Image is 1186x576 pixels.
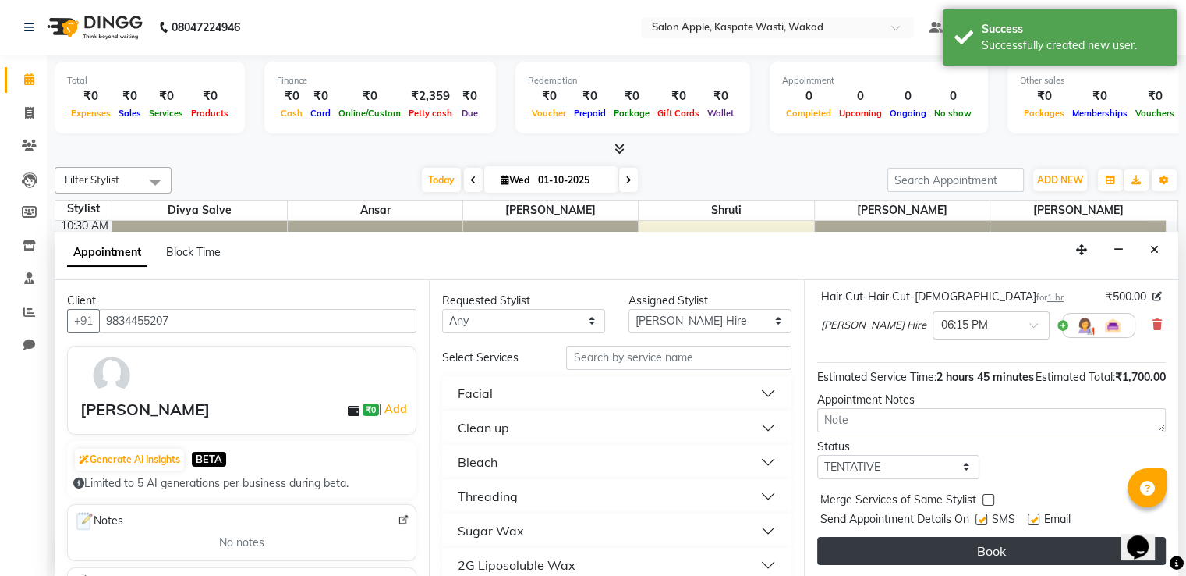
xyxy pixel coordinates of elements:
div: ₹0 [306,87,335,105]
span: 1 hr [1047,292,1064,303]
a: Add [382,400,409,418]
div: Bleach [458,453,497,471]
div: ₹0 [528,87,570,105]
img: logo [40,5,147,49]
div: 0 [930,87,975,105]
div: ₹0 [1131,87,1178,105]
input: Search by Name/Mobile/Email/Code [99,309,416,333]
span: ₹500.00 [1106,289,1146,305]
span: Memberships [1068,108,1131,119]
div: Limited to 5 AI generations per business during beta. [73,475,410,492]
span: | [379,400,409,418]
div: ₹0 [1068,87,1131,105]
span: Online/Custom [335,108,405,119]
button: Generate AI Insights [75,449,184,471]
iframe: chat widget [1121,514,1170,560]
div: Total [67,74,232,87]
div: Hair Cut-Hair Cut-[DEMOGRAPHIC_DATA] [821,289,1064,305]
div: Select Services [430,350,554,366]
div: ₹0 [1020,87,1068,105]
button: Threading [448,482,784,510]
div: ₹0 [67,87,115,105]
b: 08047224946 [172,5,240,49]
div: ₹0 [610,87,653,105]
span: Products [187,108,232,119]
div: Facial [458,384,493,403]
span: Shruti [639,201,813,220]
button: Bleach [448,448,784,476]
div: ₹0 [277,87,306,105]
div: 0 [835,87,886,105]
div: ₹0 [187,87,232,105]
span: Filter Stylist [65,173,119,186]
div: Client [67,293,416,309]
span: [PERSON_NAME] [990,201,1166,220]
span: No notes [219,535,264,551]
div: Finance [277,74,483,87]
span: BETA [192,452,226,467]
span: Gift Cards [653,108,703,119]
button: Book [817,537,1166,565]
span: Estimated Total: [1036,370,1115,384]
input: 2025-10-01 [533,169,611,192]
span: ADD NEW [1037,174,1083,186]
span: Due [458,108,482,119]
span: Ansar [288,201,462,220]
span: [PERSON_NAME] Hire [821,318,926,333]
div: Stylist [55,201,112,217]
span: Merge Services of Same Stylist [820,492,976,511]
span: Notes [74,511,123,532]
span: Package [610,108,653,119]
span: [PERSON_NAME] [463,201,638,220]
span: Email [1044,511,1071,531]
div: Status [817,439,980,455]
span: [PERSON_NAME] [815,201,990,220]
span: 2 hours 45 minutes [936,370,1034,384]
div: [PERSON_NAME] [80,398,210,421]
div: Sugar Wax [458,521,524,540]
span: Voucher [528,108,570,119]
img: avatar [89,353,134,398]
div: Appointment Notes [817,392,1166,408]
div: 0 [886,87,930,105]
span: ₹1,700.00 [1115,370,1166,384]
div: ₹0 [335,87,405,105]
span: ₹0 [363,404,379,416]
span: Vouchers [1131,108,1178,119]
button: ADD NEW [1033,169,1087,191]
div: ₹0 [456,87,483,105]
span: SMS [992,511,1015,531]
span: Wallet [703,108,738,119]
div: Successfully created new user. [982,37,1165,54]
button: Sugar Wax [448,517,784,545]
input: Search by service name [566,346,791,370]
span: Appointment [67,239,147,267]
button: Facial [448,379,784,407]
small: for [1036,292,1064,303]
span: No show [930,108,975,119]
div: 10:30 AM [58,218,112,234]
div: Appointment [782,74,975,87]
span: Prepaid [570,108,610,119]
span: Expenses [67,108,115,119]
div: Success [982,21,1165,37]
span: Upcoming [835,108,886,119]
span: Ongoing [886,108,930,119]
span: Sales [115,108,145,119]
div: Threading [458,487,518,506]
div: 0 [782,87,835,105]
div: ₹0 [703,87,738,105]
span: Packages [1020,108,1068,119]
div: ₹0 [145,87,187,105]
div: ₹0 [115,87,145,105]
span: Petty cash [405,108,456,119]
div: ₹0 [570,87,610,105]
span: Today [422,168,461,192]
div: Redemption [528,74,738,87]
span: Block Time [166,245,221,259]
span: Completed [782,108,835,119]
span: Cash [277,108,306,119]
button: +91 [67,309,100,333]
div: Clean up [458,418,509,437]
span: Estimated Service Time: [817,370,936,384]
